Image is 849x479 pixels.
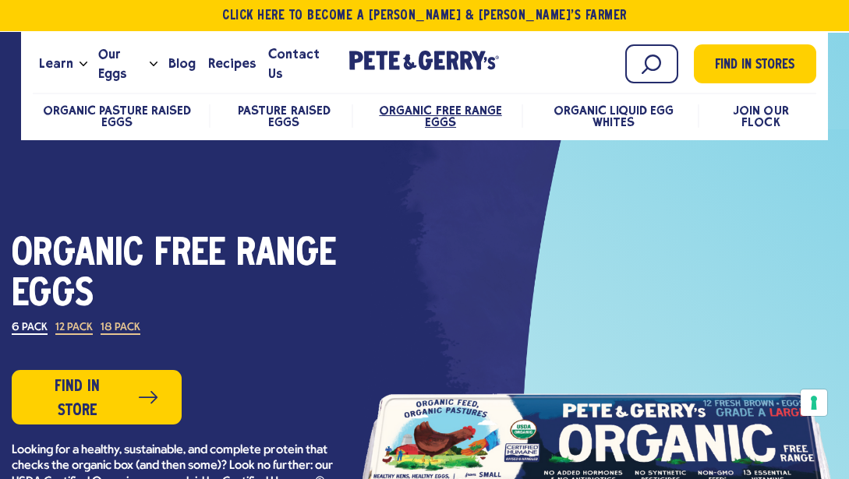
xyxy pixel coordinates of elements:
span: Contact Us [268,44,327,83]
label: 18 Pack [101,322,140,335]
button: Open the dropdown menu for Learn [80,62,87,67]
button: Your consent preferences for tracking technologies [801,389,827,416]
a: Join Our Flock [733,103,788,129]
a: Contact Us [262,43,334,85]
span: Our Eggs [98,44,143,83]
a: Organic Liquid Egg Whites [554,103,674,129]
span: Find in Stores [715,55,794,76]
label: 12 Pack [55,322,93,335]
span: Blog [168,54,196,73]
a: Pasture Raised Eggs [238,103,330,129]
button: Open the dropdown menu for Our Eggs [150,62,157,67]
a: Organic Pasture Raised Eggs [43,103,191,129]
a: Our Eggs [92,43,149,85]
span: Learn [39,54,73,73]
a: Learn [33,43,80,85]
label: 6 Pack [12,322,48,335]
h1: Organic Free Range Eggs [12,234,356,315]
span: Recipes [208,54,256,73]
a: Find in Store [12,370,182,424]
a: Blog [162,43,202,85]
a: Recipes [202,43,262,85]
span: Find in Store [35,375,121,423]
a: Organic Free Range Eggs [379,103,501,129]
nav: desktop product menu [33,93,816,138]
a: Find in Stores [694,44,816,83]
input: Search [625,44,678,83]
